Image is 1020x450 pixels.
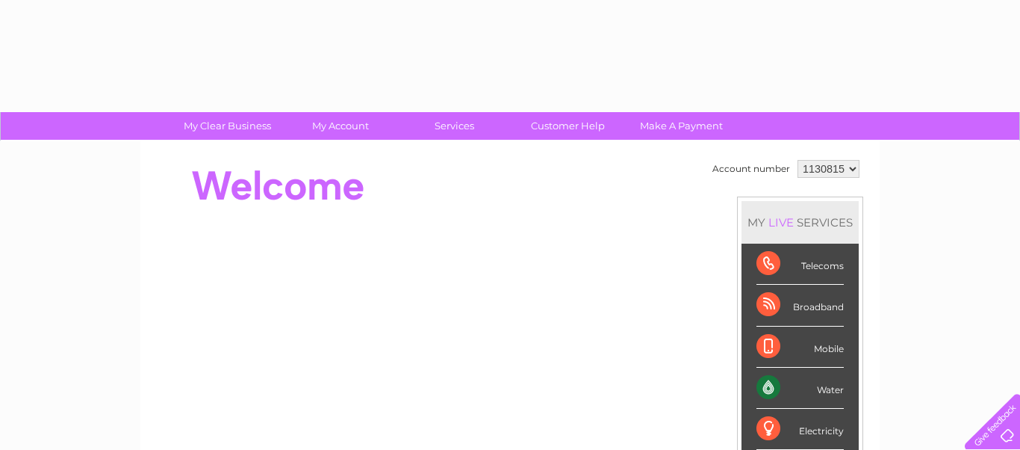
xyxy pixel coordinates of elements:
a: My Clear Business [166,112,289,140]
a: My Account [279,112,402,140]
div: Telecoms [756,244,844,285]
div: MY SERVICES [741,201,859,244]
a: Services [393,112,516,140]
div: Broadband [756,285,844,326]
div: Water [756,368,844,409]
div: Mobile [756,327,844,368]
div: Electricity [756,409,844,450]
div: LIVE [765,215,797,229]
a: Customer Help [506,112,629,140]
td: Account number [709,156,794,182]
a: Make A Payment [620,112,743,140]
